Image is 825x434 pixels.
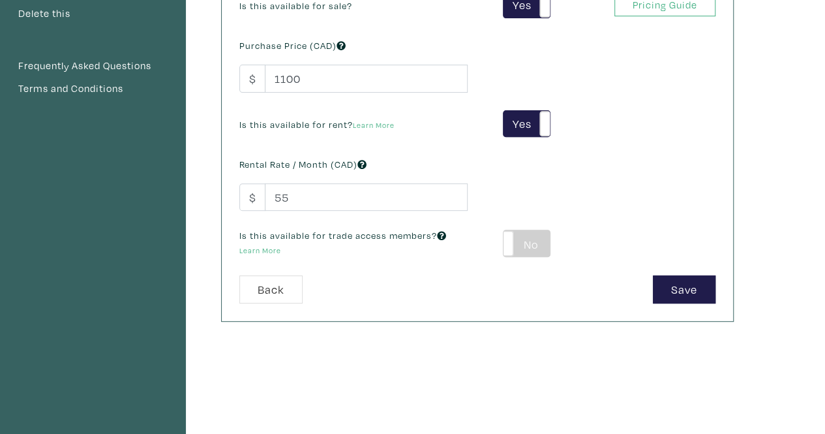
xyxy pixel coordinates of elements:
[239,65,265,93] span: $
[353,120,395,130] a: Learn More
[239,157,367,172] label: Rental Rate / Month (CAD)
[503,230,550,257] div: YesNo
[239,228,468,256] label: Is this available for trade access members?
[239,117,395,132] label: Is this available for rent?
[239,183,265,211] span: $
[503,110,550,138] div: YesNo
[18,80,168,97] a: Terms and Conditions
[503,230,550,256] label: No
[18,57,168,74] a: Frequently Asked Questions
[18,5,71,22] button: Delete this
[239,275,303,303] a: Back
[239,39,346,53] label: Purchase Price (CAD)
[503,111,550,137] label: Yes
[653,275,715,303] button: Save
[239,245,281,255] a: Learn More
